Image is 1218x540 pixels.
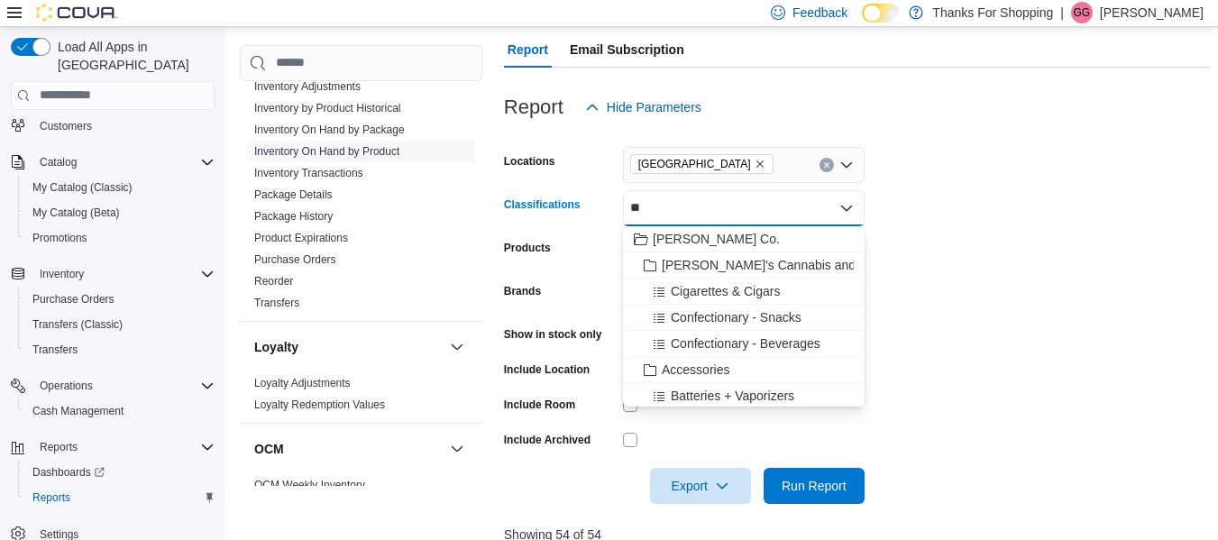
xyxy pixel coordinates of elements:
span: Load All Apps in [GEOGRAPHIC_DATA] [50,38,215,74]
button: Inventory [32,263,91,285]
button: Catalog [4,150,222,175]
div: Inventory [240,76,482,321]
a: Cash Management [25,400,131,422]
a: Reorder [254,275,293,288]
span: Cash Management [25,400,215,422]
span: Reports [25,487,215,508]
span: Inventory Transactions [254,166,363,180]
span: Product Expirations [254,231,348,245]
span: Grant Park [630,154,774,174]
span: Reports [40,440,78,454]
button: OCM [254,440,443,458]
span: Promotions [32,231,87,245]
button: Run Report [764,468,865,504]
h3: OCM [254,440,284,458]
span: My Catalog (Beta) [32,206,120,220]
a: Transfers [254,297,299,309]
button: Customers [4,112,222,138]
a: My Catalog (Classic) [25,177,140,198]
span: Email Subscription [570,32,684,68]
button: Cigarettes & Cigars [623,279,865,305]
p: | [1060,2,1064,23]
span: Customers [32,114,215,136]
button: My Catalog (Beta) [18,200,222,225]
span: Reports [32,490,70,505]
p: [PERSON_NAME] [1100,2,1204,23]
div: G Gudmundson [1071,2,1093,23]
span: My Catalog (Classic) [25,177,215,198]
span: Transfers (Classic) [25,314,215,335]
button: Transfers [18,337,222,362]
span: Accessories [662,361,729,379]
label: Include Archived [504,433,591,447]
a: Customers [32,115,99,137]
p: Thanks For Shopping [932,2,1053,23]
label: Locations [504,154,555,169]
span: Transfers [32,343,78,357]
span: Inventory On Hand by Product [254,144,399,159]
button: Reports [18,485,222,510]
label: Include Room [504,398,575,412]
span: Loyalty Redemption Values [254,398,385,412]
span: Inventory by Product Historical [254,101,401,115]
a: Package History [254,210,333,223]
span: Dashboards [25,462,215,483]
button: Reports [32,436,85,458]
h3: Report [504,96,563,118]
button: [PERSON_NAME] Co. [623,226,865,252]
span: Operations [32,375,215,397]
button: Remove Grant Park from selection in this group [755,159,765,169]
button: Loyalty [446,336,468,358]
button: Operations [32,375,100,397]
button: OCM [446,438,468,460]
span: Transfers [254,296,299,310]
a: Loyalty Adjustments [254,377,351,389]
span: Reports [32,436,215,458]
span: Purchase Orders [25,288,215,310]
span: Package Details [254,188,333,202]
span: Promotions [25,227,215,249]
a: Loyalty Redemption Values [254,398,385,411]
a: Transfers (Classic) [25,314,130,335]
a: Promotions [25,227,95,249]
button: Inventory [4,261,222,287]
button: Close list of options [839,201,854,215]
label: Include Location [504,362,590,377]
span: Cash Management [32,404,124,418]
span: My Catalog (Beta) [25,202,215,224]
div: Loyalty [240,372,482,423]
div: OCM [240,474,482,503]
button: [PERSON_NAME]'s Cannabis and Munchie Market [623,252,865,279]
span: Purchase Orders [32,292,114,307]
span: Hide Parameters [607,98,701,116]
span: Confectionary - Beverages [671,334,820,352]
span: Cigarettes & Cigars [671,282,780,300]
button: Hide Parameters [578,89,709,125]
span: Inventory [32,263,215,285]
a: Inventory On Hand by Product [254,145,399,158]
span: Confectionary - Snacks [671,308,801,326]
span: Catalog [40,155,77,169]
a: Dashboards [18,460,222,485]
span: Customers [40,119,92,133]
span: My Catalog (Classic) [32,180,133,195]
button: Open list of options [839,158,854,172]
a: Inventory Adjustments [254,80,361,93]
span: Run Report [782,477,847,495]
span: [PERSON_NAME] Co. [653,230,780,248]
a: Purchase Orders [254,253,336,266]
button: Transfers (Classic) [18,312,222,337]
span: [PERSON_NAME]'s Cannabis and Munchie Market [662,256,949,274]
span: Inventory On Hand by Package [254,123,405,137]
img: Cova [36,4,117,22]
a: Product Expirations [254,232,348,244]
span: Inventory Adjustments [254,79,361,94]
a: Transfers [25,339,85,361]
label: Show in stock only [504,327,602,342]
a: Package Details [254,188,333,201]
span: Purchase Orders [254,252,336,267]
input: Dark Mode [862,4,900,23]
button: Batteries + Vaporizers [623,383,865,409]
a: Dashboards [25,462,112,483]
span: Dashboards [32,465,105,480]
